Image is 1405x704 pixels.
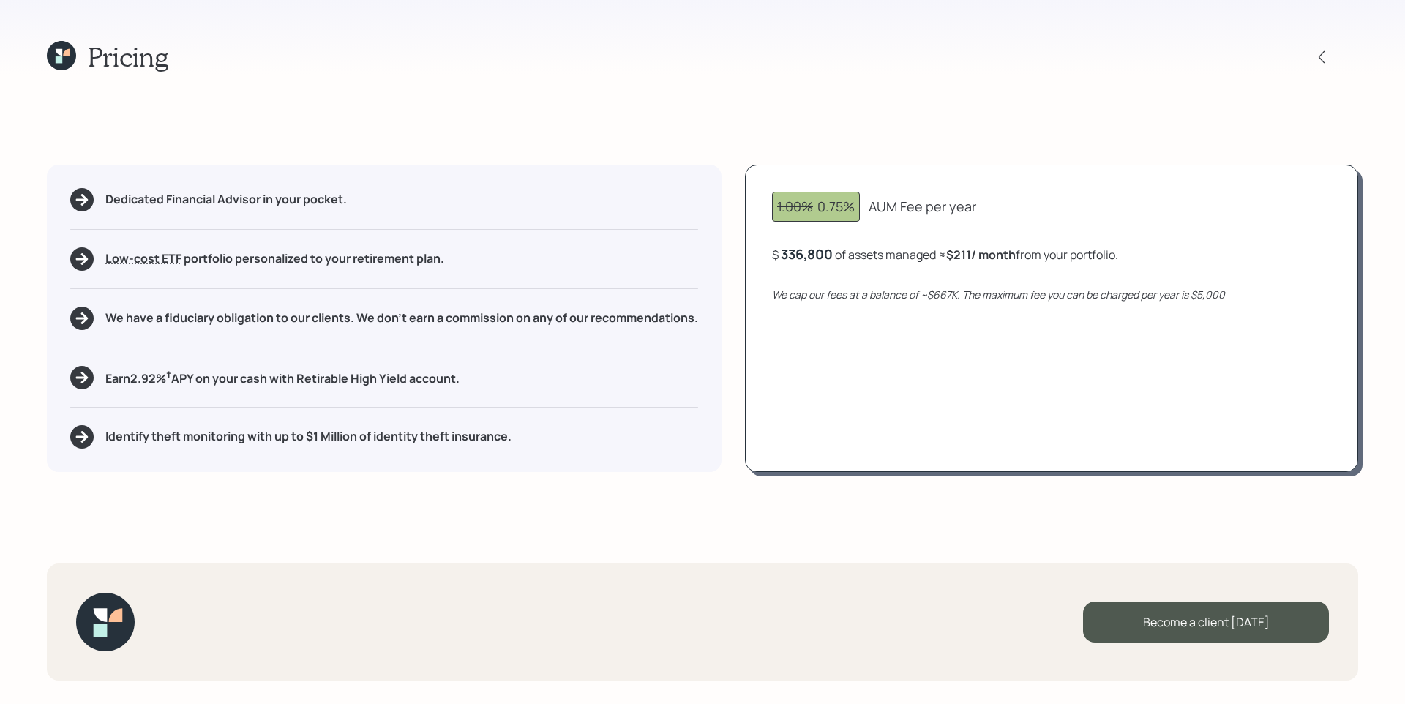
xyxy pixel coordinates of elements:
[869,197,976,217] div: AUM Fee per year
[105,311,698,325] h5: We have a fiduciary obligation to our clients. We don't earn a commission on any of our recommend...
[1083,602,1329,643] div: Become a client [DATE]
[777,197,855,217] div: 0.75%
[105,252,444,266] h5: portfolio personalized to your retirement plan.
[105,192,347,206] h5: Dedicated Financial Advisor in your pocket.
[777,198,813,215] span: 1.00%
[772,245,1118,263] div: $ of assets managed ≈ from your portfolio .
[105,250,181,266] span: Low-cost ETF
[152,580,339,689] iframe: Customer reviews powered by Trustpilot
[88,41,168,72] h1: Pricing
[105,368,460,386] h5: Earn 2.92 % APY on your cash with Retirable High Yield account.
[772,288,1225,302] i: We cap our fees at a balance of ~$667K. The maximum fee you can be charged per year is $5,000
[946,247,1016,263] b: $211 / month
[781,245,833,263] div: 336,800
[166,368,171,381] sup: †
[105,430,512,443] h5: Identify theft monitoring with up to $1 Million of identity theft insurance.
